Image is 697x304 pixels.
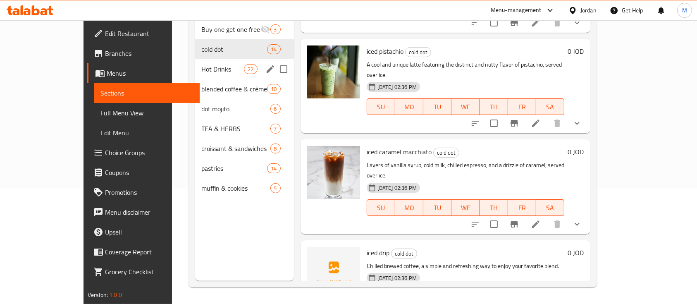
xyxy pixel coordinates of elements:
[367,60,564,80] p: A cool and unique latte featuring the distinct and nutty flavor of pistachio, served over ice.
[374,274,420,282] span: [DATE] 02:36 PM
[271,26,280,34] span: 3
[374,83,420,91] span: [DATE] 02:36 PM
[480,199,508,216] button: TH
[572,219,582,229] svg: Show Choices
[572,18,582,28] svg: Show Choices
[267,84,280,94] div: items
[399,101,420,113] span: MO
[427,202,448,214] span: TU
[87,24,200,43] a: Edit Restaurant
[271,145,280,153] span: 8
[434,148,459,158] span: cold dot
[94,103,200,123] a: Full Menu View
[480,98,508,115] button: TH
[202,144,270,153] span: croissant & sandwiches
[405,47,431,57] div: cold dot
[94,83,200,103] a: Sections
[109,290,122,300] span: 1.0.0
[267,163,280,173] div: items
[568,146,584,158] h6: 0 JOD
[580,6,597,15] div: Jordan
[244,65,257,73] span: 22
[367,261,564,271] p: Chilled brewed coffee, a simple and refreshing way to enjoy your favorite blend.
[87,202,200,222] a: Menu disclaimer
[105,267,193,277] span: Grocery Checklist
[244,64,257,74] div: items
[107,68,193,78] span: Menus
[508,98,536,115] button: FR
[531,118,541,128] a: Edit menu item
[374,184,420,192] span: [DATE] 02:36 PM
[568,45,584,57] h6: 0 JOD
[195,139,294,158] div: croissant & sandwiches8
[465,13,485,33] button: sort-choices
[536,199,564,216] button: SA
[195,158,294,178] div: pastries14
[100,88,193,98] span: Sections
[105,227,193,237] span: Upsell
[451,199,480,216] button: WE
[195,59,294,79] div: Hot Drinks22edit
[270,144,281,153] div: items
[504,214,524,234] button: Branch-specific-item
[483,101,504,113] span: TH
[202,183,270,193] span: muffin & cookies
[567,214,587,234] button: show more
[307,146,360,199] img: iced caramel macchiato
[202,24,260,34] div: Buy one get one free!
[105,29,193,38] span: Edit Restaurant
[271,125,280,133] span: 7
[455,202,476,214] span: WE
[568,247,584,259] h6: 0 JOD
[195,99,294,119] div: dot mojito6
[100,128,193,138] span: Edit Menu
[504,113,524,133] button: Branch-specific-item
[202,84,267,94] span: blended coffee & crème
[87,182,200,202] a: Promotions
[465,113,485,133] button: sort-choices
[465,214,485,234] button: sort-choices
[367,247,389,259] span: iced drip
[536,98,564,115] button: SA
[485,215,503,233] span: Select to update
[87,43,200,63] a: Branches
[271,105,280,113] span: 6
[547,13,567,33] button: delete
[391,249,417,259] div: cold dot
[572,118,582,128] svg: Show Choices
[531,18,541,28] a: Edit menu item
[270,104,281,114] div: items
[508,199,536,216] button: FR
[491,5,542,15] div: Menu-management
[202,104,270,114] span: dot mojito
[367,199,395,216] button: SU
[307,247,360,300] img: iced drip
[105,207,193,217] span: Menu disclaimer
[87,143,200,163] a: Choice Groups
[307,45,360,98] img: iced pistachio
[87,63,200,83] a: Menus
[539,101,561,113] span: SA
[367,98,395,115] button: SU
[105,48,193,58] span: Branches
[87,262,200,282] a: Grocery Checklist
[433,148,459,158] div: cold dot
[202,124,270,134] span: TEA & HERBS
[504,13,524,33] button: Branch-specific-item
[485,115,503,132] span: Select to update
[270,183,281,193] div: items
[567,113,587,133] button: show more
[367,160,564,181] p: Layers of vanilla syrup, cold milk, chilled espresso, and a drizzle of caramel, served over ice.
[264,63,277,75] button: edit
[94,123,200,143] a: Edit Menu
[267,44,280,54] div: items
[87,163,200,182] a: Coupons
[682,6,687,15] span: M
[195,39,294,59] div: cold dot14
[406,48,431,57] span: cold dot
[367,45,403,57] span: iced pistachio
[105,247,193,257] span: Coverage Report
[485,14,503,31] span: Select to update
[202,44,267,54] span: cold dot
[202,163,267,173] span: pastries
